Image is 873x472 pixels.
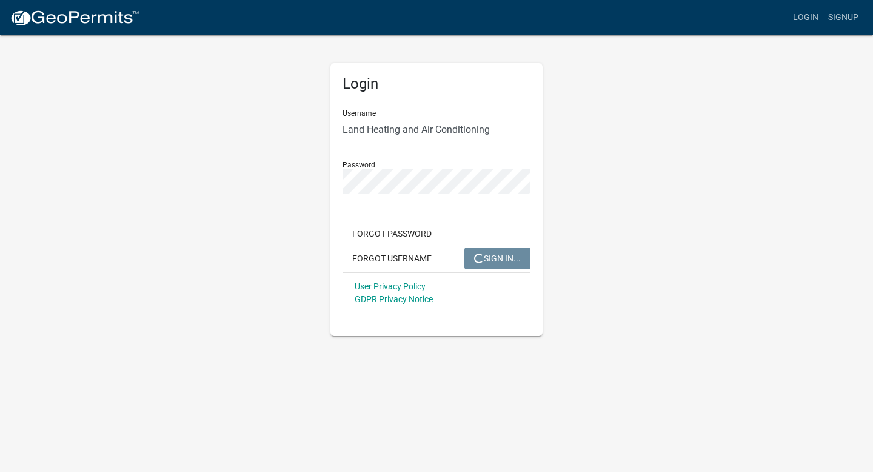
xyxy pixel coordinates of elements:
a: GDPR Privacy Notice [355,294,433,304]
h5: Login [343,75,530,93]
a: Login [788,6,823,29]
a: Signup [823,6,863,29]
span: SIGN IN... [474,253,521,263]
button: Forgot Username [343,248,441,269]
a: User Privacy Policy [355,282,426,291]
button: SIGN IN... [464,248,530,269]
button: Forgot Password [343,223,441,244]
